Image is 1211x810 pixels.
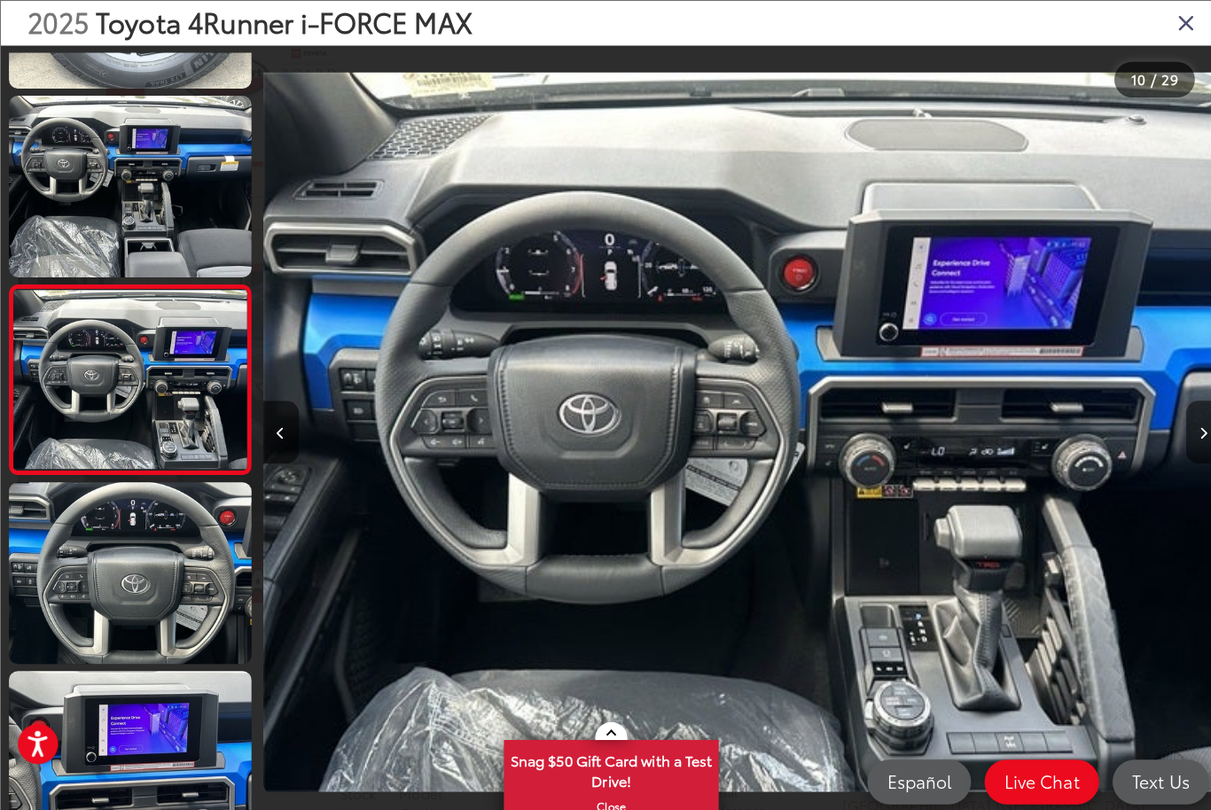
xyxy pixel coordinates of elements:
img: 2025 Toyota 4Runner i-FORCE MAX TRD Off-Road i-FORCE MAX [6,93,251,276]
span: Toyota 4Runner i-FORCE MAX [95,3,468,41]
button: Previous image [261,397,296,459]
div: 2025 Toyota 4Runner i-FORCE MAX TRD Off-Road i-FORCE MAX 9 [261,64,1210,793]
img: 2025 Toyota 4Runner i-FORCE MAX TRD Off-Road i-FORCE MAX [11,288,246,465]
a: Live Chat [975,752,1089,797]
button: Next image [1175,397,1210,459]
img: 2025 Toyota 4Runner i-FORCE MAX TRD Off-Road i-FORCE MAX [261,64,1210,793]
img: 2025 Toyota 4Runner i-FORCE MAX TRD Off-Road i-FORCE MAX [6,476,251,659]
span: Español [870,763,951,785]
a: Español [859,752,962,797]
span: Live Chat [986,763,1078,785]
span: Text Us [1113,763,1187,785]
span: / [1138,73,1147,85]
i: Close gallery [1166,11,1184,34]
span: Snag $50 Gift Card with a Test Drive! [501,735,710,789]
a: Text Us [1102,752,1198,797]
span: 10 [1121,68,1135,88]
span: 2025 [27,3,88,41]
span: 29 [1151,68,1167,88]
